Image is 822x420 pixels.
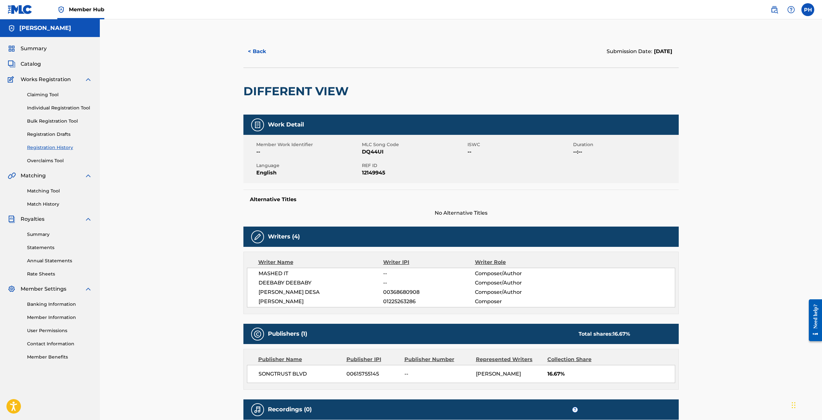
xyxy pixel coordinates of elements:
[362,148,466,156] span: DQ44UI
[547,356,610,363] div: Collection Share
[383,279,475,287] span: --
[259,298,383,305] span: [PERSON_NAME]
[476,356,543,363] div: Represented Writers
[27,105,92,111] a: Individual Registration Tool
[256,169,360,177] span: English
[268,233,300,240] h5: Writers (4)
[475,270,558,277] span: Composer/Author
[383,288,475,296] span: 00368680908
[254,121,261,129] img: Work Detail
[243,43,282,60] button: < Back
[250,196,672,203] h5: Alternative Titles
[84,285,92,293] img: expand
[27,91,92,98] a: Claiming Tool
[404,356,471,363] div: Publisher Number
[256,162,360,169] span: Language
[27,231,92,238] a: Summary
[27,257,92,264] a: Annual Statements
[383,298,475,305] span: 01225263286
[476,371,521,377] span: [PERSON_NAME]
[27,131,92,138] a: Registration Drafts
[27,188,92,194] a: Matching Tool
[268,121,304,128] h5: Work Detail
[475,298,558,305] span: Composer
[8,215,15,223] img: Royalties
[84,76,92,83] img: expand
[787,6,795,14] img: help
[573,141,677,148] span: Duration
[547,370,675,378] span: 16.67%
[792,396,796,415] div: Drag
[770,6,778,14] img: search
[256,148,360,156] span: --
[21,215,44,223] span: Royalties
[27,301,92,308] a: Banking Information
[8,60,41,68] a: CatalogCatalog
[259,279,383,287] span: DEEBABY DEEBABY
[258,258,383,266] div: Writer Name
[256,141,360,148] span: Member Work Identifier
[346,356,400,363] div: Publisher IPI
[259,270,383,277] span: MASHED IT
[613,331,630,337] span: 16.67 %
[652,48,672,54] span: [DATE]
[21,172,46,180] span: Matching
[268,406,312,413] h5: Recordings (0)
[468,148,572,156] span: --
[27,144,92,151] a: Registration History
[346,370,400,378] span: 00615755145
[21,76,71,83] span: Works Registration
[268,330,307,338] h5: Publishers (1)
[21,285,66,293] span: Member Settings
[804,294,822,346] iframe: Resource Center
[768,3,781,16] a: Public Search
[243,209,679,217] span: No Alternative Titles
[573,148,677,156] span: --:--
[27,327,92,334] a: User Permissions
[259,288,383,296] span: [PERSON_NAME] DESA
[27,157,92,164] a: Overclaims Tool
[8,285,15,293] img: Member Settings
[579,330,630,338] div: Total shares:
[475,258,558,266] div: Writer Role
[84,215,92,223] img: expand
[8,60,15,68] img: Catalog
[254,330,261,338] img: Publishers
[8,45,47,52] a: SummarySummary
[57,6,65,14] img: Top Rightsholder
[254,233,261,241] img: Writers
[785,3,798,16] div: Help
[243,84,352,98] h2: DIFFERENT VIEW
[790,389,822,420] iframe: Chat Widget
[362,162,466,169] span: REF ID
[572,407,578,412] span: ?
[254,406,261,414] img: Recordings
[27,354,92,360] a: Member Benefits
[27,341,92,347] a: Contact Information
[27,118,92,125] a: Bulk Registration Tool
[362,141,466,148] span: MLC Song Code
[607,48,672,55] div: Submission Date:
[362,169,466,177] span: 12149945
[8,24,15,32] img: Accounts
[27,201,92,208] a: Match History
[801,3,814,16] div: User Menu
[27,314,92,321] a: Member Information
[404,370,471,378] span: --
[8,5,33,14] img: MLC Logo
[84,172,92,180] img: expand
[21,45,47,52] span: Summary
[468,141,572,148] span: ISWC
[21,60,41,68] span: Catalog
[8,45,15,52] img: Summary
[27,271,92,277] a: Rate Sheets
[475,288,558,296] span: Composer/Author
[27,244,92,251] a: Statements
[69,6,104,13] span: Member Hub
[8,76,16,83] img: Works Registration
[8,172,16,180] img: Matching
[258,356,342,363] div: Publisher Name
